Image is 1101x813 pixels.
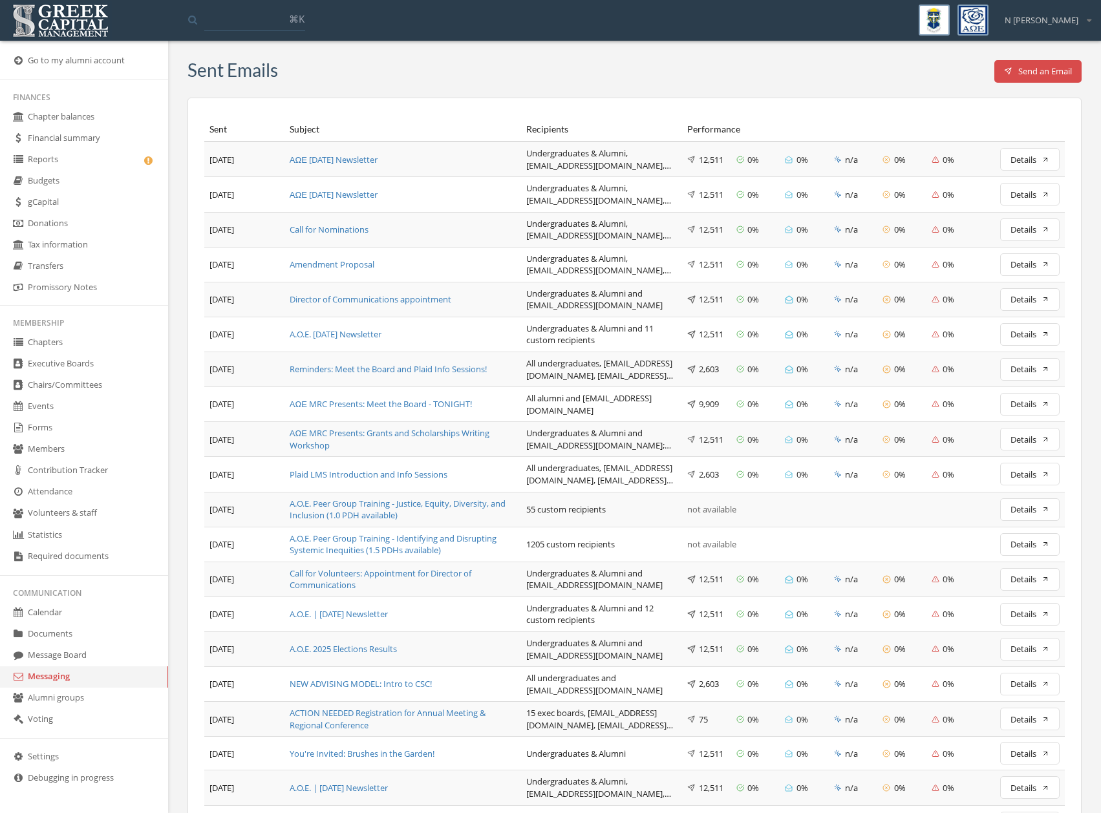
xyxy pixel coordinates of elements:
div: ΑΩΕ [DATE] Newsletter [290,189,516,201]
div: Undergraduates & Alumni and 12 custom recipients [526,602,677,626]
span: 12,511 [699,434,723,446]
span: n/a [845,189,858,201]
span: N [PERSON_NAME] [1005,14,1078,26]
button: Details [1000,218,1060,241]
span: n/a [845,782,858,794]
span: [DATE] [209,363,234,375]
div: ΑΩΕ MRC Presents: Grants and Scholarships Writing Workshop [290,427,516,451]
span: 0 % [747,713,759,726]
span: 0 % [894,748,906,760]
span: 0 % [894,398,906,410]
span: n/a [845,398,858,410]
span: 0 % [796,608,808,620]
span: 0 % [796,224,808,236]
span: 0 % [894,328,906,341]
div: All undergraduates and boarddoc@alphaomegaepsilon.org [526,672,677,696]
span: [DATE] [209,748,234,759]
span: 0 % [747,608,759,620]
span: 12,511 [699,154,723,166]
div: A.O.E. Peer Group Training - Justice, Equity, Diversity, and Inclusion (1.0 PDH available) [290,498,516,522]
span: [DATE] [209,328,234,340]
div: Plaid LMS Introduction and Info Sessions [290,469,516,481]
span: n/a [845,748,858,760]
span: 0 % [894,608,906,620]
span: 12,511 [699,573,723,586]
span: 0 % [796,398,808,410]
span: 0 % [943,224,954,236]
span: 0 % [747,573,759,586]
span: 0 % [747,469,759,481]
span: 0 % [747,189,759,201]
span: 9,909 [699,398,719,410]
span: 0 % [796,154,808,166]
span: [DATE] [209,678,234,690]
button: Details [1000,638,1060,660]
span: 0 % [796,573,808,586]
button: Details [1000,428,1060,450]
span: 0 % [943,398,954,410]
span: 12,511 [699,748,723,760]
div: Recipients [526,123,677,136]
span: 0 % [747,293,759,306]
span: n/a [845,154,858,166]
span: n/a [845,363,858,375]
span: 0 % [943,154,954,166]
span: 0 % [943,434,954,446]
button: Send an Email [994,60,1082,83]
div: Undergraduates & Alumni [526,748,677,760]
span: 0 % [943,363,954,375]
span: 0 % [943,608,954,620]
div: ACTION NEEDED Registration for Annual Meeting & Regional Conference [290,707,516,731]
span: 0 % [943,678,954,690]
span: [DATE] [209,293,234,305]
span: 12,511 [699,608,723,620]
span: 0 % [796,363,808,375]
span: 0 % [796,434,808,446]
span: 0 % [943,643,954,655]
div: All alumni and directors@alphaomegaepsilon.org [526,392,677,416]
button: Details [1000,253,1060,276]
div: Call for Nominations [290,224,516,236]
span: [DATE] [209,469,234,480]
div: Director of Communications appointment [290,293,516,306]
span: 12,511 [699,224,723,236]
span: [DATE] [209,434,234,445]
span: 0 % [894,293,906,306]
span: 0 % [796,189,808,201]
span: 12,511 [699,189,723,201]
span: 0 % [943,469,954,481]
div: A.O.E. 2025 Elections Results [290,643,516,655]
span: [DATE] [209,573,234,585]
button: Details [1000,568,1060,591]
span: 0 % [747,398,759,410]
div: Subject [290,123,516,136]
div: Call for Volunteers: Appointment for Director of Communications [290,567,516,591]
span: 0 % [943,189,954,201]
span: n/a [845,713,858,726]
span: n/a [845,678,858,690]
div: Sent [209,123,279,136]
button: Details [1000,183,1060,206]
span: 0 % [894,224,906,236]
span: 0 % [943,328,954,341]
button: Details [1000,673,1060,695]
div: Reminders: Meet the Board and Plaid Info Sessions! [290,363,516,375]
span: 0 % [796,328,808,341]
div: 1205 custom recipients [526,538,677,551]
span: 0 % [796,713,808,726]
span: 12,511 [699,293,723,306]
span: 0 % [796,748,808,760]
span: not available [687,503,736,515]
span: 0 % [796,259,808,271]
span: 0 % [894,782,906,794]
span: 0 % [796,782,808,794]
span: 12,511 [699,328,723,341]
span: 0 % [894,713,906,726]
button: Details [1000,463,1060,485]
span: [DATE] [209,538,234,550]
span: 0 % [943,259,954,271]
span: 0 % [796,643,808,655]
span: n/a [845,573,858,586]
span: [DATE] [209,503,234,515]
span: 12,511 [699,259,723,271]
